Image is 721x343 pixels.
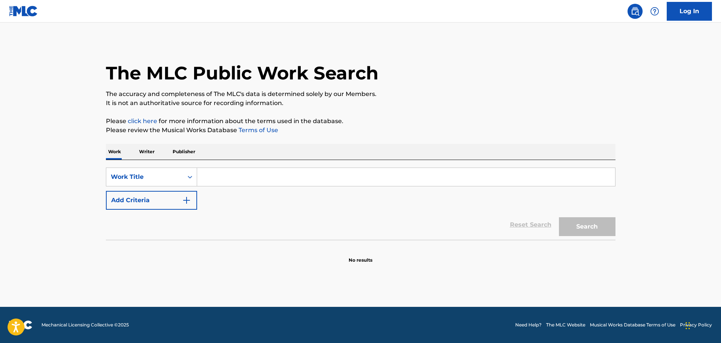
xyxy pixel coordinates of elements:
[106,126,615,135] p: Please review the Musical Works Database
[683,307,721,343] iframe: Chat Widget
[631,7,640,16] img: search
[128,117,157,125] a: click here
[237,127,278,134] a: Terms of Use
[106,90,615,99] p: The accuracy and completeness of The MLC's data is determined solely by our Members.
[680,322,712,328] a: Privacy Policy
[111,172,179,181] div: Work Title
[106,117,615,126] p: Please for more information about the terms used in the database.
[667,2,712,21] a: Log In
[106,191,197,210] button: Add Criteria
[647,4,662,19] div: Help
[106,144,123,160] p: Work
[515,322,542,328] a: Need Help?
[686,314,690,337] div: Drag
[349,248,372,264] p: No results
[546,322,585,328] a: The MLC Website
[9,320,32,329] img: logo
[41,322,129,328] span: Mechanical Licensing Collective © 2025
[182,196,191,205] img: 9d2ae6d4665cec9f34b9.svg
[9,6,38,17] img: MLC Logo
[106,168,615,240] form: Search Form
[106,62,378,84] h1: The MLC Public Work Search
[106,99,615,108] p: It is not an authoritative source for recording information.
[137,144,157,160] p: Writer
[628,4,643,19] a: Public Search
[650,7,659,16] img: help
[170,144,197,160] p: Publisher
[590,322,675,328] a: Musical Works Database Terms of Use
